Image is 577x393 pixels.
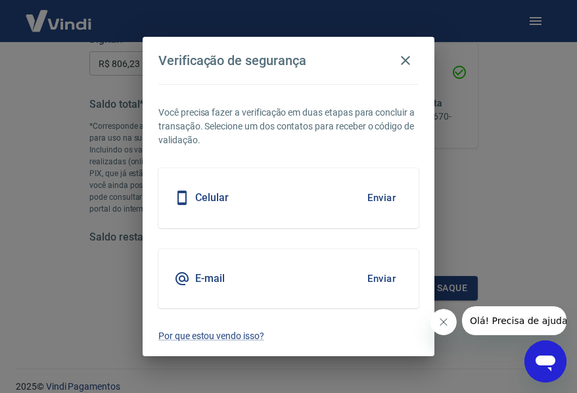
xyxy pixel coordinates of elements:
h5: Celular [195,191,229,204]
iframe: Mensagem da empresa [462,306,566,335]
h4: Verificação de segurança [158,53,306,68]
span: Olá! Precisa de ajuda? [8,9,110,20]
iframe: Botão para abrir a janela de mensagens [524,340,566,382]
button: Enviar [360,265,403,292]
iframe: Fechar mensagem [430,309,457,335]
button: Enviar [360,184,403,212]
h5: E-mail [195,272,225,285]
p: Você precisa fazer a verificação em duas etapas para concluir a transação. Selecione um dos conta... [158,106,419,147]
a: Por que estou vendo isso? [158,329,419,343]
